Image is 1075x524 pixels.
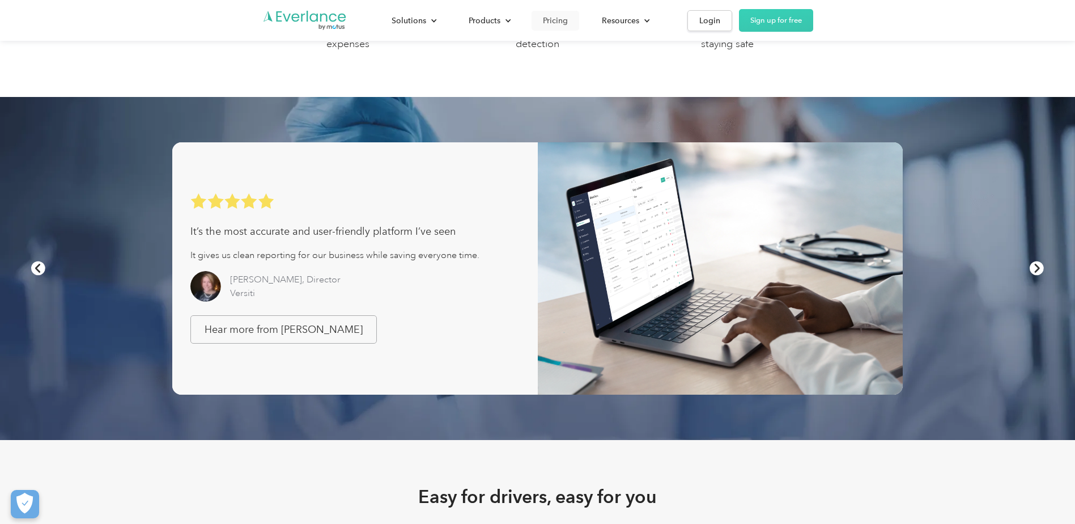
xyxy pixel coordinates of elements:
a: Login [687,10,732,31]
div: next slide [1030,97,1075,440]
div: Resources [590,11,659,31]
div: Solutions [392,14,426,28]
div: Pricing [543,14,568,28]
a: Sign up for free [739,9,813,32]
a: Pricing [532,11,579,31]
button: Cookies Settings [11,490,39,518]
input: Submit [83,67,141,91]
div: Hear more from [PERSON_NAME] [205,323,363,336]
a: Go to homepage [262,10,347,31]
div: Solutions [380,11,446,31]
div: [PERSON_NAME], Director Versiti [230,273,341,300]
div: It’s the most accurate and user-friendly platform I’ve seen [190,224,456,239]
div: It gives us clean reporting for our business while saving everyone time. [190,248,479,262]
div: Products [457,11,520,31]
h2: Easy for drivers, easy for you [418,485,657,508]
div: Login [699,14,720,28]
div: Resources [602,14,639,28]
a: Hear more from [PERSON_NAME] [190,315,377,344]
div: Products [469,14,500,28]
